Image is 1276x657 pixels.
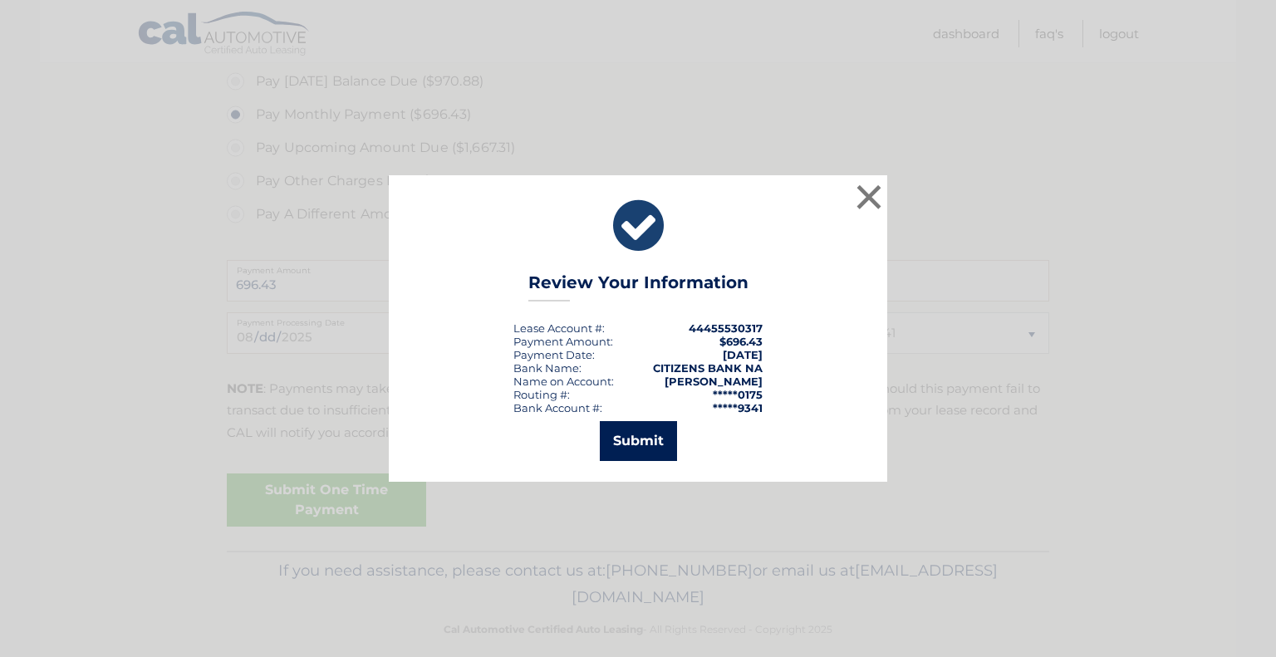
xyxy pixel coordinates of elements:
[513,348,595,361] div: :
[653,361,763,375] strong: CITIZENS BANK NA
[719,335,763,348] span: $696.43
[513,401,602,414] div: Bank Account #:
[513,375,614,388] div: Name on Account:
[513,321,605,335] div: Lease Account #:
[528,272,748,302] h3: Review Your Information
[513,388,570,401] div: Routing #:
[513,335,613,348] div: Payment Amount:
[600,421,677,461] button: Submit
[723,348,763,361] span: [DATE]
[689,321,763,335] strong: 44455530317
[513,361,582,375] div: Bank Name:
[852,180,886,213] button: ×
[665,375,763,388] strong: [PERSON_NAME]
[513,348,592,361] span: Payment Date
